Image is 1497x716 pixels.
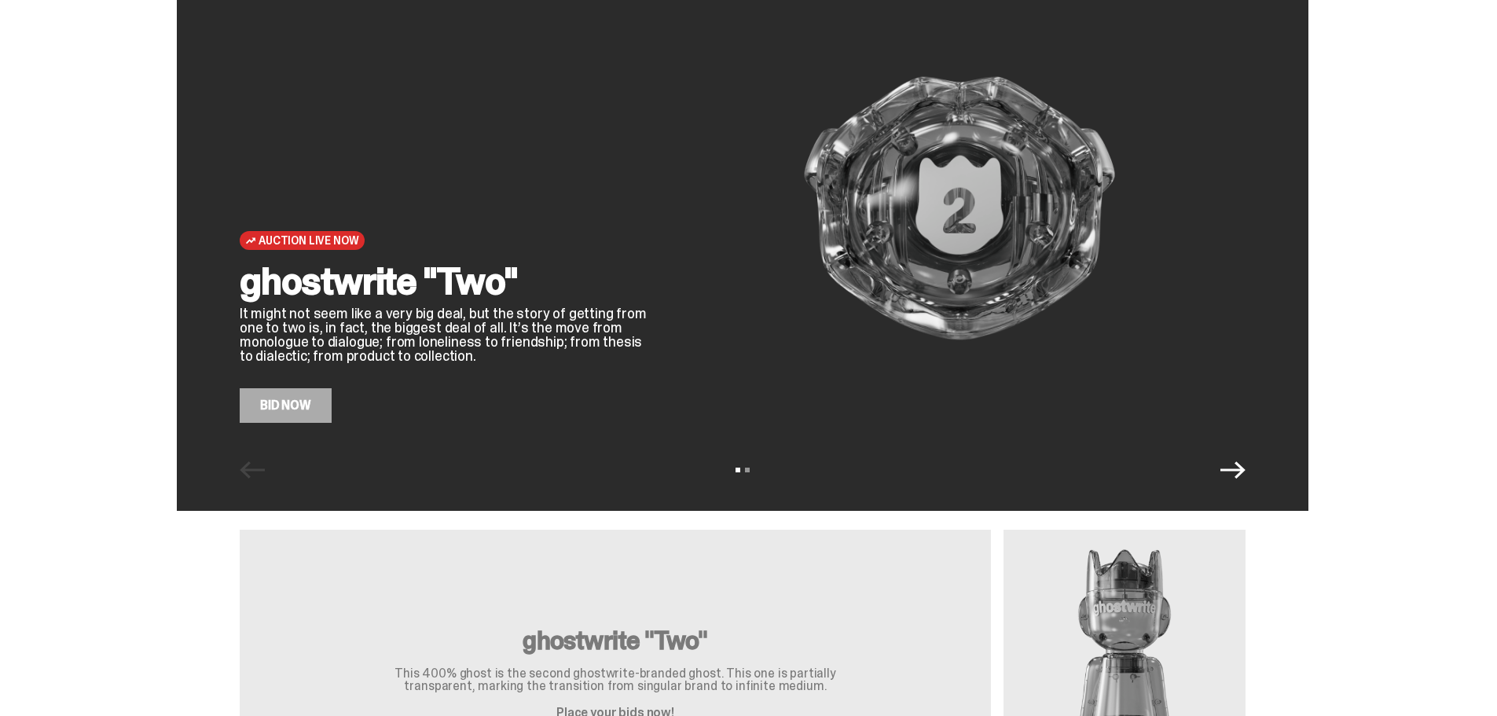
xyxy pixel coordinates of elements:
p: It might not seem like a very big deal, but the story of getting from one to two is, in fact, the... [240,307,648,363]
a: Bid Now [240,388,332,423]
span: Auction Live Now [259,234,358,247]
button: View slide 1 [736,468,740,472]
h3: ghostwrite "Two" [364,628,867,653]
h2: ghostwrite "Two" [240,263,648,300]
p: This 400% ghost is the second ghostwrite-branded ghost. This one is partially transparent, markin... [364,667,867,692]
button: View slide 2 [745,468,750,472]
button: Next [1220,457,1246,483]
